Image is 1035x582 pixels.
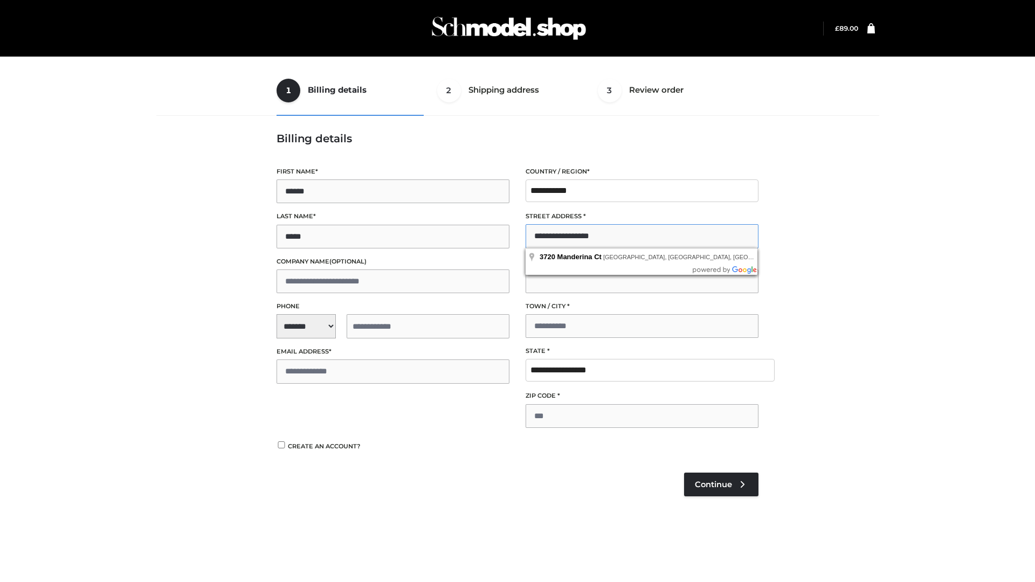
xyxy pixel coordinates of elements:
[695,480,732,489] span: Continue
[277,257,509,267] label: Company name
[526,346,758,356] label: State
[526,211,758,221] label: Street address
[288,442,361,450] span: Create an account?
[526,391,758,401] label: ZIP Code
[277,132,758,145] h3: Billing details
[835,24,839,32] span: £
[684,473,758,496] a: Continue
[540,253,555,261] span: 3720
[277,347,509,357] label: Email address
[526,301,758,311] label: Town / City
[835,24,858,32] bdi: 89.00
[277,301,509,311] label: Phone
[329,258,367,265] span: (optional)
[428,7,590,50] img: Schmodel Admin 964
[277,167,509,177] label: First name
[603,254,795,260] span: [GEOGRAPHIC_DATA], [GEOGRAPHIC_DATA], [GEOGRAPHIC_DATA]
[557,253,602,261] span: Manderina Ct
[277,441,286,448] input: Create an account?
[277,211,509,221] label: Last name
[835,24,858,32] a: £89.00
[526,167,758,177] label: Country / Region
